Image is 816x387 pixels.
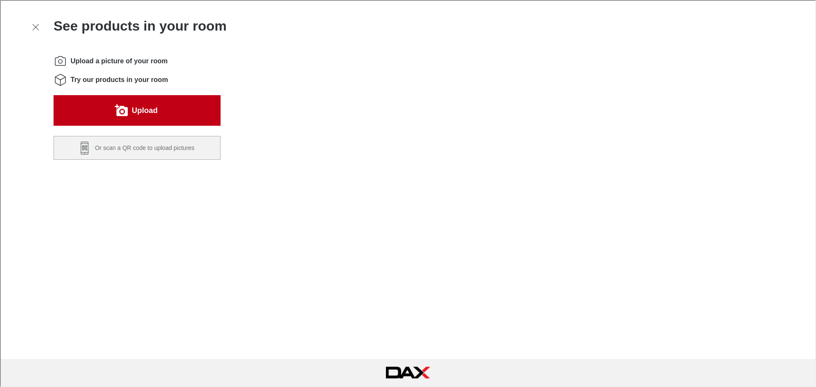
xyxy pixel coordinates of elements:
span: Upload a picture of your room [70,56,167,65]
button: Scan a QR code to upload pictures [53,135,220,159]
span: Try our products in your room [70,74,167,84]
ol: Instructions [53,54,220,86]
label: Upload [131,103,157,116]
button: Exit visualizer [27,19,42,34]
a: Visit DAX homepage [373,363,441,381]
button: Upload a picture of your room [53,94,220,125]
